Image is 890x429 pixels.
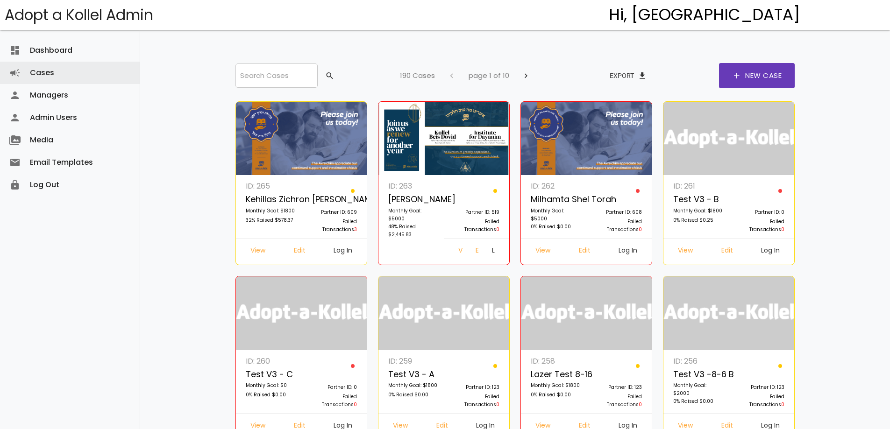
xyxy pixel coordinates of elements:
[673,192,724,207] p: Test v3 - B
[781,226,784,233] span: 0
[531,355,581,367] p: ID: 258
[301,355,362,413] a: Partner ID: 0 Failed Transactions0
[325,67,335,84] span: search
[673,381,724,397] p: Monthly Goal: $2000
[9,106,21,129] i: person
[468,243,485,260] a: Edit
[531,180,581,192] p: ID: 262
[611,243,645,260] a: Log In
[449,208,499,218] p: Partner ID: 519
[388,367,439,382] p: Test v3 - A
[591,393,642,408] p: Failed Transactions
[301,180,362,238] a: Partner ID: 609 Failed Transactions3
[673,367,724,382] p: Test v3 -8-6 B
[734,383,784,393] p: Partner ID: 123
[246,367,296,382] p: Test v3 - c
[306,208,357,218] p: Partner ID: 609
[531,367,581,382] p: Lazer Test 8-16
[243,243,273,260] a: View
[354,226,357,233] span: 3
[668,180,729,238] a: ID: 261 Test v3 - B Monthly Goal: $1800 0% Raised $0.25
[673,355,724,367] p: ID: 256
[306,393,357,408] p: Failed Transactions
[521,102,652,176] img: z9NQUo20Gg.X4VDNcvjTb.jpg
[526,355,586,413] a: ID: 258 Lazer Test 8-16 Monthly Goal: $1800 0% Raised $0.00
[754,243,787,260] a: Log In
[639,226,642,233] span: 0
[388,180,439,192] p: ID: 263
[246,192,296,207] p: Kehillas Zichron [PERSON_NAME] of [GEOGRAPHIC_DATA]
[9,39,21,62] i: dashboard
[451,243,468,260] a: View
[444,355,505,413] a: Partner ID: 123 Failed Transactions0
[388,223,439,239] p: 48% Raised $2,445.83
[673,207,724,216] p: Monthly Goal: $1800
[444,180,505,238] a: Partner ID: 519 Failed Transactions0
[521,67,531,84] span: chevron_right
[496,226,499,233] span: 0
[354,401,357,408] span: 0
[496,401,499,408] span: 0
[638,67,647,84] span: file_download
[639,401,642,408] span: 0
[602,67,655,84] button: Exportfile_download
[388,391,439,400] p: 0% Raised $0.00
[388,192,439,207] p: [PERSON_NAME]
[729,355,790,413] a: Partner ID: 123 Failed Transactions0
[286,243,313,260] a: Edit
[521,276,652,350] img: logonobg.png
[484,243,502,260] a: Log In
[388,355,439,367] p: ID: 259
[449,218,499,233] p: Failed Transactions
[734,218,784,233] p: Failed Transactions
[531,391,581,400] p: 0% Raised $0.00
[236,102,367,176] img: MnsSBcA6lZ.y5WEhTf2vm.jpg
[236,276,367,350] img: logonobg.png
[9,84,21,106] i: person
[528,243,558,260] a: View
[306,218,357,233] p: Failed Transactions
[318,67,340,84] button: search
[531,192,581,207] p: Milhamta Shel Torah
[326,243,360,260] a: Log In
[246,381,296,391] p: Monthly Goal: $0
[449,383,499,393] p: Partner ID: 123
[531,381,581,391] p: Monthly Goal: $1800
[591,208,642,218] p: Partner ID: 608
[531,207,581,223] p: Monthly Goal: $5000
[246,216,296,225] p: 32% Raised $578.37
[732,63,741,88] span: add
[734,208,784,218] p: Partner ID: 0
[9,129,21,151] i: perm_media
[9,62,21,84] i: campaign
[378,102,510,176] img: I2vVEkmzLd.fvn3D5NTra.png
[306,383,357,393] p: Partner ID: 0
[241,180,301,238] a: ID: 265 Kehillas Zichron [PERSON_NAME] of [GEOGRAPHIC_DATA] Monthly Goal: $1800 32% Raised $578.37
[586,180,647,238] a: Partner ID: 608 Failed Transactions0
[246,391,296,400] p: 0% Raised $0.00
[469,70,509,82] p: page 1 of 10
[246,180,296,192] p: ID: 265
[9,151,21,174] i: email
[383,355,444,413] a: ID: 259 Test v3 - A Monthly Goal: $1800 0% Raised $0.00
[729,180,790,238] a: Partner ID: 0 Failed Transactions0
[734,393,784,408] p: Failed Transactions
[591,383,642,393] p: Partner ID: 123
[9,174,21,196] i: lock
[663,276,795,350] img: logonobg.png
[673,180,724,192] p: ID: 261
[400,70,435,82] p: 190 Cases
[514,67,538,84] button: chevron_right
[609,6,800,24] h4: Hi, [GEOGRAPHIC_DATA]
[591,218,642,233] p: Failed Transactions
[449,393,499,408] p: Failed Transactions
[781,401,784,408] span: 0
[719,63,795,88] a: addNew Case
[673,397,724,407] p: 0% Raised $0.00
[571,243,598,260] a: Edit
[241,355,301,413] a: ID: 260 Test v3 - c Monthly Goal: $0 0% Raised $0.00
[714,243,740,260] a: Edit
[388,207,439,223] p: Monthly Goal: $5000
[246,355,296,367] p: ID: 260
[673,216,724,225] p: 0% Raised $0.25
